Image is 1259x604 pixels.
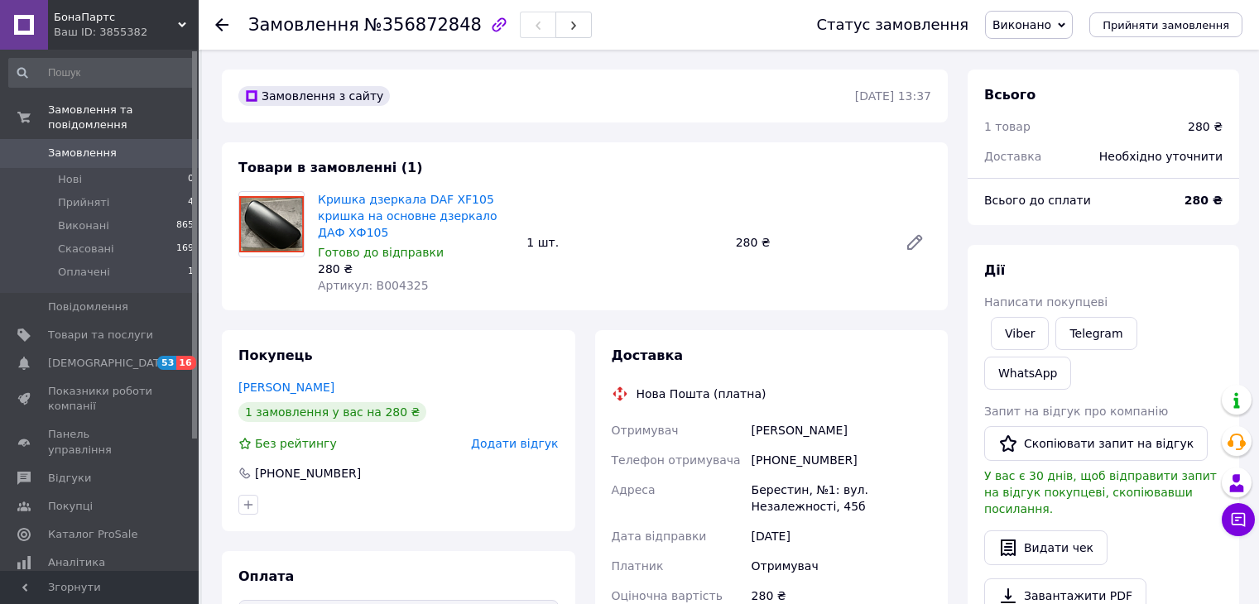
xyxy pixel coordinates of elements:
[48,555,105,570] span: Аналітика
[215,17,228,33] div: Повернутися назад
[471,437,558,450] span: Додати відгук
[248,15,359,35] span: Замовлення
[238,86,390,106] div: Замовлення з сайту
[1222,503,1255,536] button: Чат з покупцем
[984,357,1071,390] a: WhatsApp
[984,295,1108,309] span: Написати покупцеві
[48,300,128,314] span: Повідомлення
[238,348,313,363] span: Покупець
[48,384,153,414] span: Показники роботи компанії
[1103,19,1229,31] span: Прийняти замовлення
[991,317,1049,350] a: Viber
[253,465,363,482] div: [PHONE_NUMBER]
[992,18,1051,31] span: Виконано
[255,437,337,450] span: Без рейтингу
[48,146,117,161] span: Замовлення
[984,469,1217,515] span: У вас є 30 днів, щоб відправити запит на відгук покупцеві, скопіювавши посилання.
[612,348,684,363] span: Доставка
[984,150,1041,163] span: Доставка
[157,356,176,370] span: 53
[520,231,728,254] div: 1 шт.
[318,246,444,259] span: Готово до відправки
[48,499,93,514] span: Покупці
[58,218,109,233] span: Виконані
[48,427,153,457] span: Панель управління
[748,415,935,445] div: [PERSON_NAME]
[748,521,935,551] div: [DATE]
[54,25,199,40] div: Ваш ID: 3855382
[1089,138,1233,175] div: Необхідно уточнити
[188,265,194,280] span: 1
[48,527,137,542] span: Каталог ProSale
[748,551,935,581] div: Отримувач
[612,589,723,602] span: Оціночна вартість
[188,172,194,187] span: 0
[54,10,178,25] span: БонаПартс
[1089,12,1242,37] button: Прийняти замовлення
[612,530,707,543] span: Дата відправки
[188,195,194,210] span: 4
[816,17,968,33] div: Статус замовлення
[748,475,935,521] div: Берестин, №1: вул. Незалежності, 45б
[984,262,1005,278] span: Дії
[238,381,334,394] a: [PERSON_NAME]
[239,196,304,252] img: Кришка дзеркала DAF XF105 кришка на основне дзеркало ДАФ ХФ105
[58,265,110,280] span: Оплачені
[48,356,171,371] span: [DEMOGRAPHIC_DATA]
[318,193,497,239] a: Кришка дзеркала DAF XF105 кришка на основне дзеркало ДАФ ХФ105
[984,405,1168,418] span: Запит на відгук про компанію
[984,194,1091,207] span: Всього до сплати
[58,195,109,210] span: Прийняті
[612,453,741,467] span: Телефон отримувача
[748,445,935,475] div: [PHONE_NUMBER]
[984,426,1208,461] button: Скопіювати запит на відгук
[855,89,931,103] time: [DATE] 13:37
[984,87,1036,103] span: Всього
[612,424,679,437] span: Отримувач
[8,58,195,88] input: Пошук
[238,402,426,422] div: 1 замовлення у вас на 280 ₴
[364,15,482,35] span: №356872848
[984,120,1031,133] span: 1 товар
[58,242,114,256] span: Скасовані
[612,559,664,573] span: Платник
[238,568,294,584] span: Оплата
[984,530,1108,565] button: Видати чек
[48,328,153,343] span: Товари та послуги
[176,356,195,370] span: 16
[318,261,513,277] div: 280 ₴
[238,160,423,175] span: Товари в замовленні (1)
[612,483,656,496] span: Адреса
[898,226,931,259] a: Редагувати
[48,471,91,486] span: Відгуки
[176,218,194,233] span: 865
[632,386,771,402] div: Нова Пошта (платна)
[729,231,891,254] div: 280 ₴
[176,242,194,256] span: 169
[1055,317,1136,350] a: Telegram
[48,103,199,132] span: Замовлення та повідомлення
[1185,194,1223,207] b: 280 ₴
[58,172,82,187] span: Нові
[1188,118,1223,135] div: 280 ₴
[318,279,429,292] span: Артикул: B004325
